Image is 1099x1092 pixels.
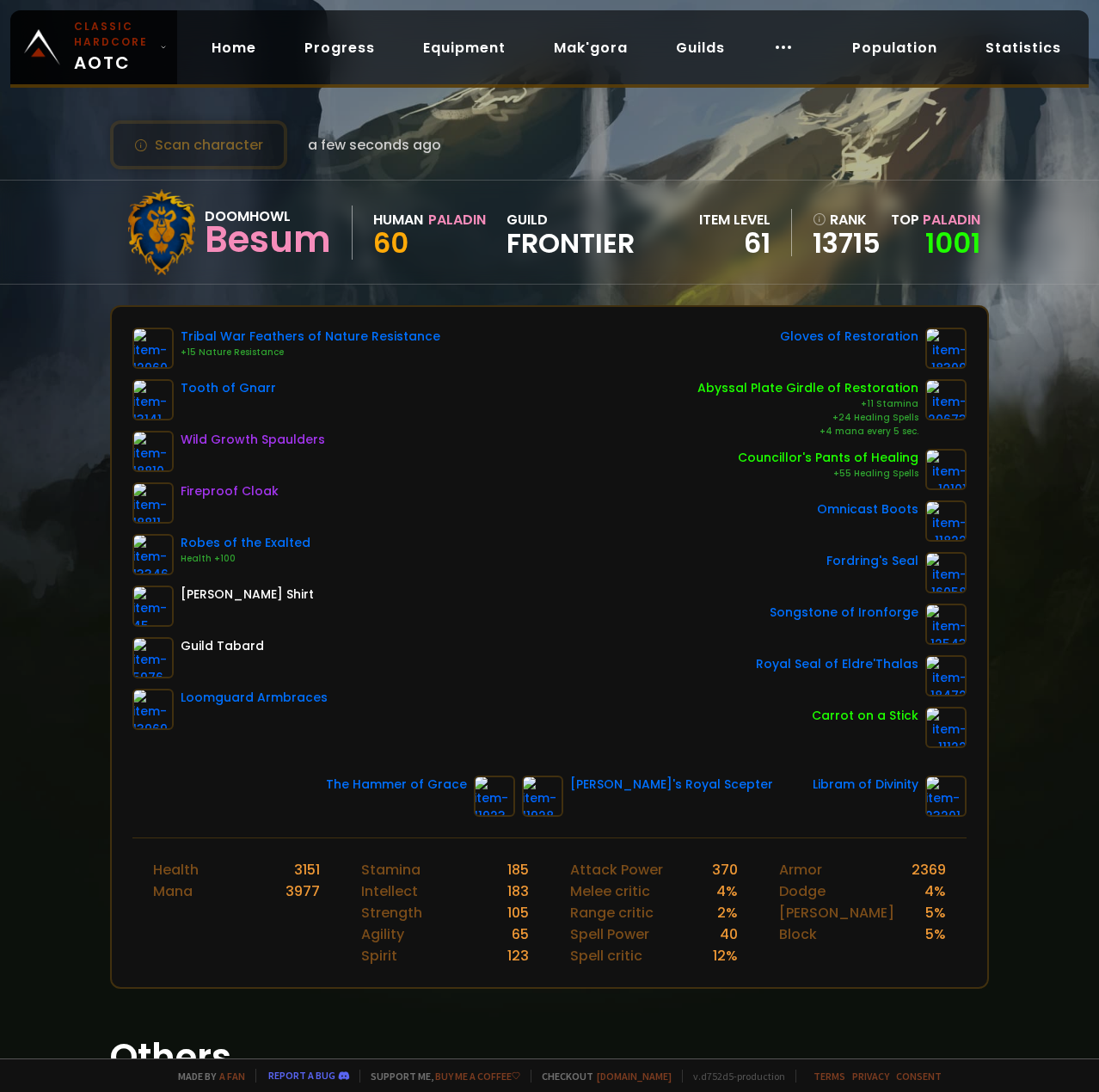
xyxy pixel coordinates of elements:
[132,328,174,369] img: item-12960
[570,880,650,902] div: Melee critic
[720,923,738,945] div: 40
[925,328,967,369] img: item-18309
[925,449,967,490] img: item-10101
[925,902,946,923] div: 5 %
[132,379,174,420] img: item-13141
[662,30,739,65] a: Guilds
[738,449,918,467] div: Councillor's Pants of Healing
[712,859,738,880] div: 370
[852,1070,889,1083] a: Privacy
[779,880,826,902] div: Dodge
[198,30,270,65] a: Home
[132,482,174,524] img: item-18811
[738,467,918,481] div: +55 Healing Spells
[132,431,174,472] img: item-18810
[110,1030,989,1084] h1: Others
[507,859,529,880] div: 185
[512,923,529,945] div: 65
[813,776,918,794] div: Libram of Divinity
[181,534,310,552] div: Robes of the Exalted
[205,227,331,253] div: Besum
[925,707,967,748] img: item-11122
[838,30,951,65] a: Population
[181,379,276,397] div: Tooth of Gnarr
[507,880,529,902] div: 183
[435,1070,520,1083] a: Buy me a coffee
[507,902,529,923] div: 105
[597,1070,672,1083] a: [DOMAIN_NAME]
[507,209,635,256] div: guild
[779,859,822,880] div: Armor
[756,655,918,673] div: Royal Seal of Eldre'Thalas
[699,230,771,256] div: 61
[912,859,946,880] div: 2369
[923,210,980,230] span: Paladin
[132,689,174,730] img: item-13969
[814,1070,845,1083] a: Terms
[361,923,404,945] div: Agility
[373,224,408,262] span: 60
[181,431,325,449] div: Wild Growth Spaulders
[181,689,328,707] div: Loomguard Armbraces
[540,30,642,65] a: Mak'gora
[507,230,635,256] span: Frontier
[181,586,314,604] div: [PERSON_NAME] Shirt
[361,945,397,966] div: Spirit
[373,209,423,230] div: Human
[219,1070,245,1083] a: a fan
[409,30,519,65] a: Equipment
[570,859,663,880] div: Attack Power
[181,328,440,346] div: Tribal War Feathers of Nature Resistance
[891,209,980,230] div: Top
[294,859,320,880] div: 3151
[268,1069,335,1082] a: Report a bug
[361,880,418,902] div: Intellect
[132,534,174,575] img: item-13346
[697,379,918,397] div: Abyssal Plate Girdle of Restoration
[326,776,467,794] div: The Hammer of Grace
[132,637,174,678] img: item-5976
[826,552,918,570] div: Fordring's Seal
[110,120,287,169] button: Scan character
[308,134,441,156] span: a few seconds ago
[770,604,918,622] div: Songstone of Ironforge
[925,552,967,593] img: item-16058
[474,776,515,817] img: item-11923
[181,482,279,500] div: Fireproof Cloak
[74,19,153,50] small: Classic Hardcore
[205,206,331,227] div: Doomhowl
[813,230,881,256] a: 13715
[507,945,529,966] div: 123
[972,30,1075,65] a: Statistics
[896,1070,942,1083] a: Consent
[153,880,193,902] div: Mana
[699,209,771,230] div: item level
[570,776,773,794] div: [PERSON_NAME]'s Royal Scepter
[181,552,310,566] div: Health +100
[925,776,967,817] img: item-23201
[716,880,738,902] div: 4 %
[925,655,967,696] img: item-18472
[925,923,946,945] div: 5 %
[924,880,946,902] div: 4 %
[570,945,642,966] div: Spell critic
[181,637,264,655] div: Guild Tabard
[10,10,177,84] a: Classic HardcoreAOTC
[925,379,967,420] img: item-20673
[285,880,320,902] div: 3977
[713,945,738,966] div: 12 %
[168,1070,245,1083] span: Made by
[570,902,654,923] div: Range critic
[181,346,440,359] div: +15 Nature Resistance
[779,923,817,945] div: Block
[522,776,563,817] img: item-11928
[697,397,918,411] div: +11 Stamina
[717,902,738,923] div: 2 %
[132,586,174,627] img: item-45
[697,411,918,425] div: +24 Healing Spells
[74,19,153,76] span: AOTC
[428,209,486,230] div: Paladin
[291,30,389,65] a: Progress
[570,923,649,945] div: Spell Power
[780,328,918,346] div: Gloves of Restoration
